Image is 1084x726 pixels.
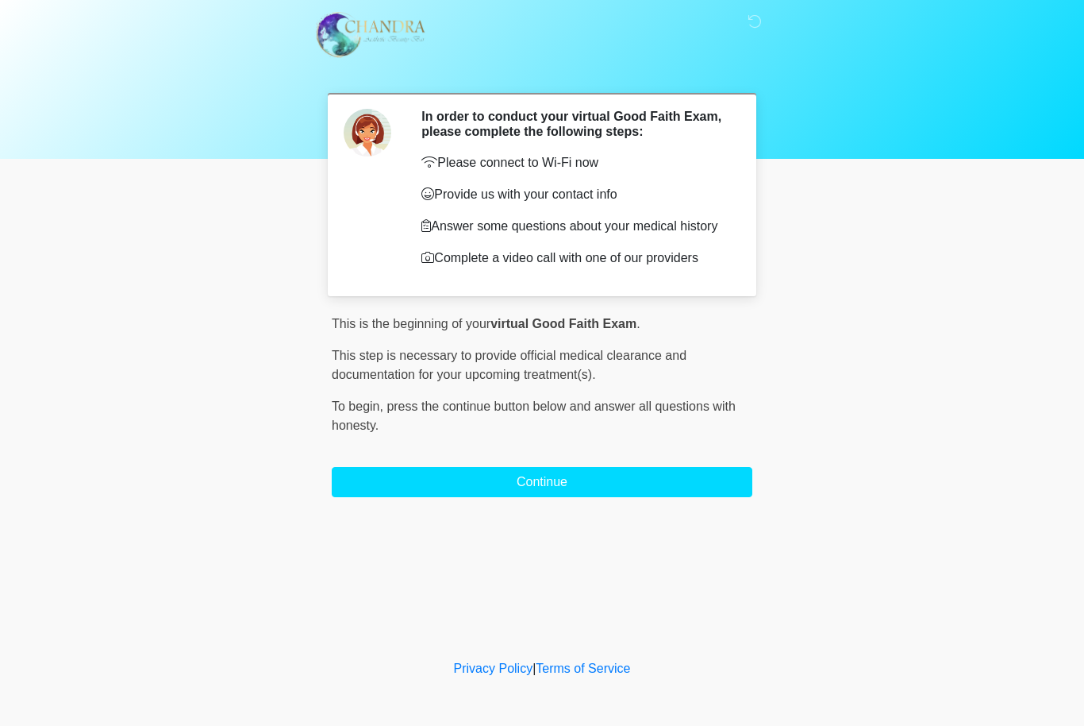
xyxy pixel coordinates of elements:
[532,662,536,675] a: |
[332,400,736,432] span: press the continue button below and answer all questions with honesty.
[332,400,386,413] span: To begin,
[490,317,636,330] strong: virtual Good Faith Exam
[421,185,728,204] p: Provide us with your contact info
[332,317,490,330] span: This is the beginning of your
[421,153,728,172] p: Please connect to Wi-Fi now
[454,662,533,675] a: Privacy Policy
[421,249,728,268] p: Complete a video call with one of our providers
[421,109,728,139] h2: In order to conduct your virtual Good Faith Exam, please complete the following steps:
[536,662,630,675] a: Terms of Service
[332,467,752,497] button: Continue
[320,57,764,87] h1: ‎ ‎
[332,349,686,381] span: This step is necessary to provide official medical clearance and documentation for your upcoming ...
[344,109,391,156] img: Agent Avatar
[316,12,425,58] img: Chandra Aesthetic Beauty Bar Logo
[636,317,640,330] span: .
[421,217,728,236] p: Answer some questions about your medical history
